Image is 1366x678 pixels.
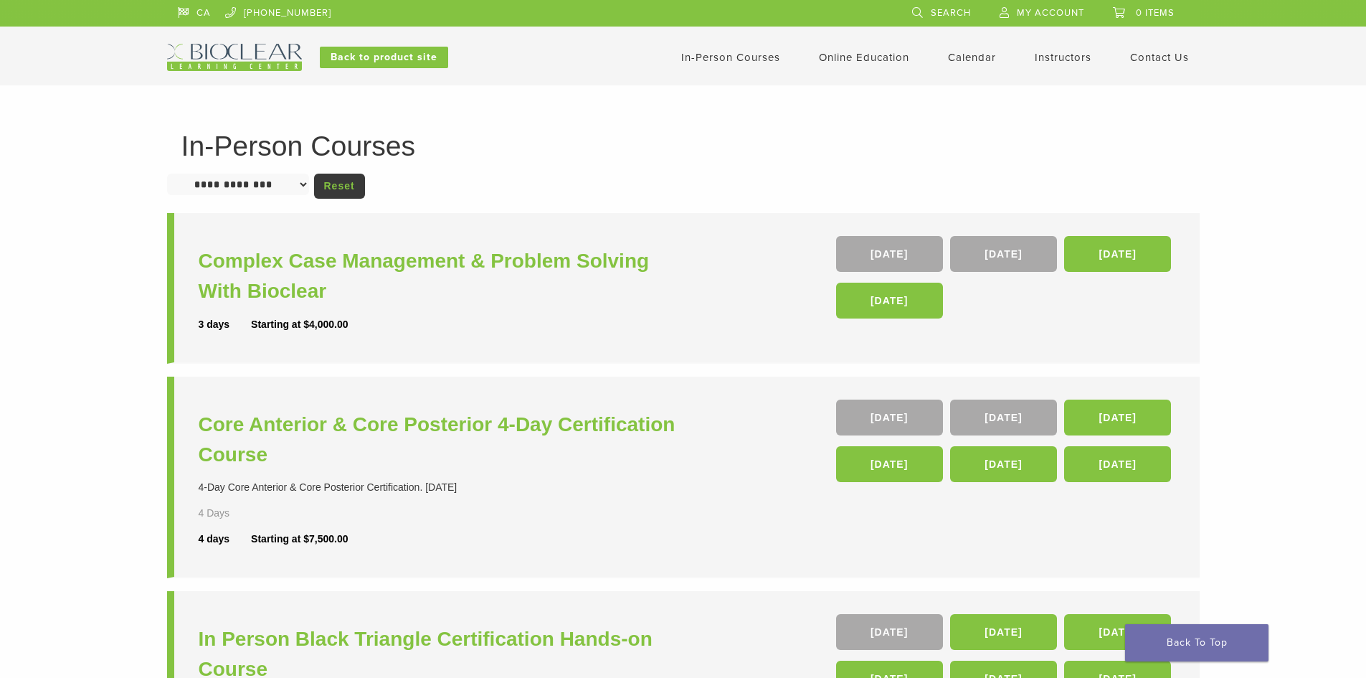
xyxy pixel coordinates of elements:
div: Starting at $7,500.00 [251,532,348,547]
span: My Account [1017,7,1084,19]
a: [DATE] [836,400,943,435]
a: Back to product site [320,47,448,68]
a: [DATE] [1064,236,1171,272]
a: [DATE] [950,400,1057,435]
div: , , , , , [836,400,1175,489]
a: [DATE] [1064,446,1171,482]
a: Reset [314,174,365,199]
a: Contact Us [1130,51,1189,64]
div: 4 Days [199,506,272,521]
a: Core Anterior & Core Posterior 4-Day Certification Course [199,410,687,470]
a: [DATE] [950,236,1057,272]
div: Starting at $4,000.00 [251,317,348,332]
a: [DATE] [836,283,943,319]
a: In-Person Courses [681,51,780,64]
a: Complex Case Management & Problem Solving With Bioclear [199,246,687,306]
span: Search [931,7,971,19]
a: [DATE] [836,446,943,482]
div: , , , [836,236,1175,326]
img: Bioclear [167,44,302,71]
a: [DATE] [950,614,1057,650]
div: 4 days [199,532,252,547]
a: [DATE] [1064,614,1171,650]
span: 0 items [1136,7,1175,19]
a: Online Education [819,51,909,64]
a: [DATE] [836,614,943,650]
div: 3 days [199,317,252,332]
a: [DATE] [836,236,943,272]
a: Calendar [948,51,996,64]
a: Back To Top [1125,624,1268,661]
div: 4-Day Core Anterior & Core Posterior Certification. [DATE] [199,480,687,495]
a: [DATE] [1064,400,1171,435]
a: [DATE] [950,446,1057,482]
a: Instructors [1035,51,1091,64]
h1: In-Person Courses [181,132,1185,160]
